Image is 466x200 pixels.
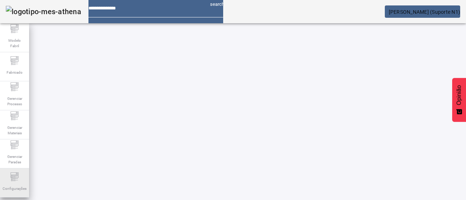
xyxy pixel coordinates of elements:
font: Modelo Fabril [8,38,21,48]
button: Feedback - Mostrar pesquisa [452,78,466,122]
font: Gerenciar Paradas [7,155,22,164]
font: Gerenciar Processo [7,97,22,106]
font: Gerenciar Materiais [7,126,22,135]
font: [PERSON_NAME] (Suporte N1) [389,9,461,15]
img: logotipo-mes-athena [6,6,81,17]
font: Fabricado [7,70,23,74]
font: Configurações [3,187,27,191]
font: Opinião [456,85,462,105]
